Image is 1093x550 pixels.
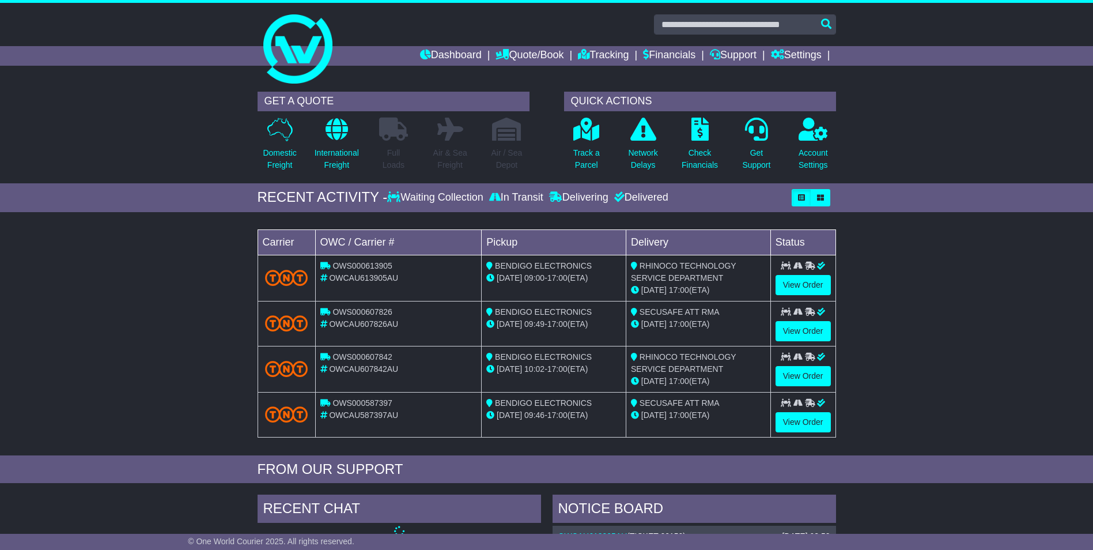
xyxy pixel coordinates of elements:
[627,117,658,178] a: NetworkDelays
[524,273,544,282] span: 09:00
[770,229,835,255] td: Status
[329,364,398,374] span: OWCAU607842AU
[669,285,689,295] span: 17:00
[564,92,836,111] div: QUICK ACTIONS
[641,376,667,386] span: [DATE]
[265,361,308,376] img: TNT_Domestic.png
[387,191,486,204] div: Waiting Collection
[547,410,568,420] span: 17:00
[486,272,621,284] div: - (ETA)
[631,261,736,282] span: RHINOCO TECHNOLOGY SERVICE DEPARTMENT
[578,46,629,66] a: Tracking
[640,398,720,408] span: SECUSAFE ATT RMA
[188,537,354,546] span: © One World Courier 2025. All rights reserved.
[258,229,315,255] td: Carrier
[524,410,544,420] span: 09:46
[491,147,523,171] p: Air / Sea Depot
[486,363,621,375] div: - (ETA)
[265,315,308,331] img: TNT_Domestic.png
[258,92,530,111] div: GET A QUOTE
[258,495,541,526] div: RECENT CHAT
[669,319,689,329] span: 17:00
[496,46,563,66] a: Quote/Book
[314,117,360,178] a: InternationalFreight
[420,46,482,66] a: Dashboard
[379,147,408,171] p: Full Loads
[640,307,720,317] span: SECUSAFE ATT RMA
[258,461,836,478] div: FROM OUR SUPPORT
[495,261,592,270] span: BENDIGO ELECTRONICS
[631,318,766,330] div: (ETA)
[329,273,398,282] span: OWCAU613905AU
[497,273,522,282] span: [DATE]
[497,319,522,329] span: [DATE]
[776,275,831,295] a: View Order
[332,352,392,361] span: OWS000607842
[742,147,770,171] p: Get Support
[262,117,297,178] a: DomesticFreight
[558,532,830,541] div: ( )
[771,46,822,66] a: Settings
[524,364,544,374] span: 10:02
[573,147,600,171] p: Track a Parcel
[682,147,718,171] p: Check Financials
[265,406,308,422] img: TNT_Domestic.png
[332,398,392,408] span: OWS000587397
[553,495,836,526] div: NOTICE BOARD
[315,147,359,171] p: International Freight
[495,398,592,408] span: BENDIGO ELECTRONICS
[631,375,766,387] div: (ETA)
[742,117,771,178] a: GetSupport
[641,285,667,295] span: [DATE]
[626,229,770,255] td: Delivery
[547,319,568,329] span: 17:00
[631,284,766,296] div: (ETA)
[258,189,388,206] div: RECENT ACTIVITY -
[495,352,592,361] span: BENDIGO ELECTRONICS
[776,412,831,432] a: View Order
[641,319,667,329] span: [DATE]
[329,410,398,420] span: OWCAU587397AU
[482,229,626,255] td: Pickup
[263,147,296,171] p: Domestic Freight
[611,191,668,204] div: Delivered
[524,319,544,329] span: 09:49
[641,410,667,420] span: [DATE]
[782,532,830,541] div: [DATE] 08:53
[558,532,627,541] a: OWCAU613905AU
[681,117,718,178] a: CheckFinancials
[433,147,467,171] p: Air & Sea Freight
[669,410,689,420] span: 17:00
[643,46,695,66] a: Financials
[486,191,546,204] div: In Transit
[497,364,522,374] span: [DATE]
[573,117,600,178] a: Track aParcel
[798,117,829,178] a: AccountSettings
[630,532,683,541] span: TICKET 22150
[486,318,621,330] div: - (ETA)
[631,352,736,374] span: RHINOCO TECHNOLOGY SERVICE DEPARTMENT
[631,409,766,421] div: (ETA)
[799,147,828,171] p: Account Settings
[329,319,398,329] span: OWCAU607826AU
[669,376,689,386] span: 17:00
[547,364,568,374] span: 17:00
[332,261,392,270] span: OWS000613905
[776,321,831,341] a: View Order
[332,307,392,317] span: OWS000607826
[628,147,657,171] p: Network Delays
[486,409,621,421] div: - (ETA)
[265,270,308,285] img: TNT_Domestic.png
[547,273,568,282] span: 17:00
[710,46,757,66] a: Support
[497,410,522,420] span: [DATE]
[546,191,611,204] div: Delivering
[495,307,592,317] span: BENDIGO ELECTRONICS
[315,229,482,255] td: OWC / Carrier #
[776,366,831,386] a: View Order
